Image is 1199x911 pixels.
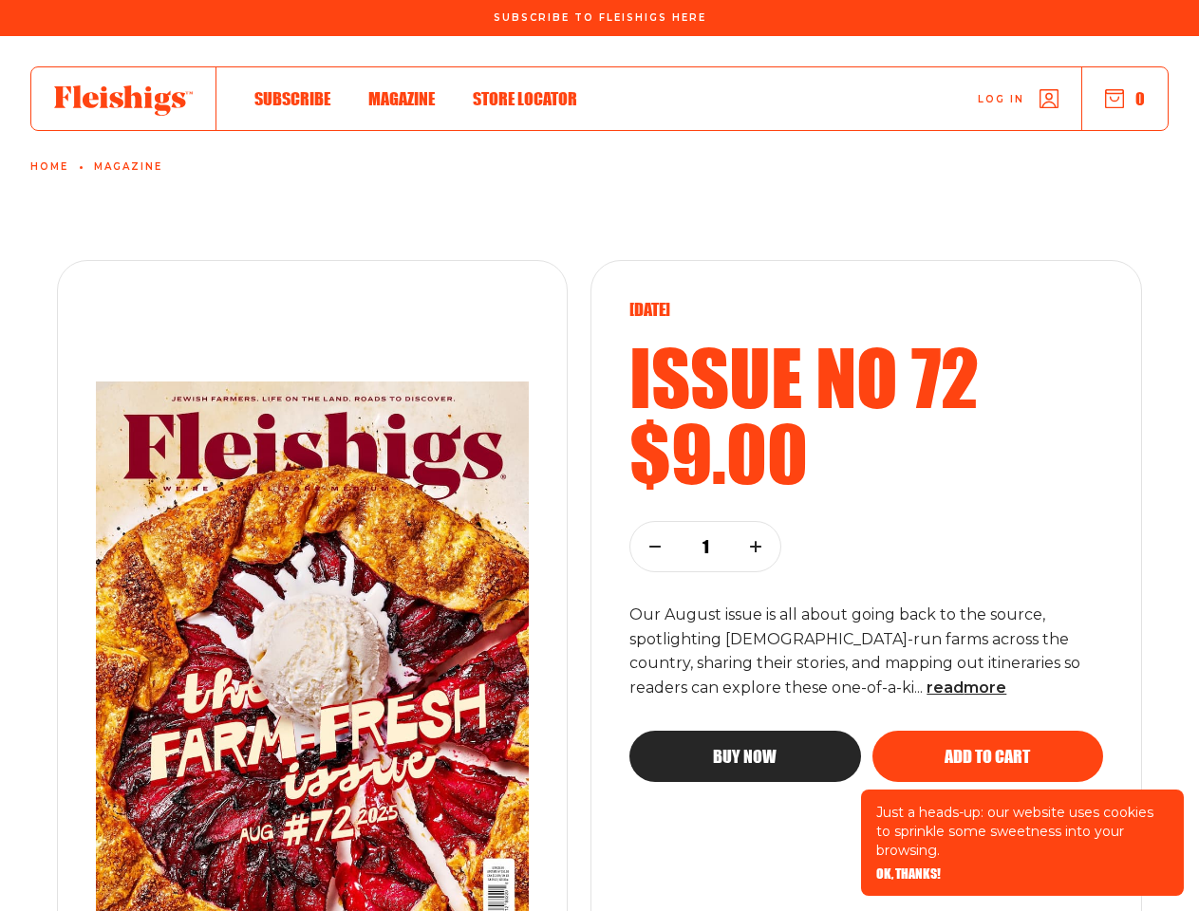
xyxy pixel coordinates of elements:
[629,603,1103,701] p: Our August issue is all about going back to the source, spotlighting [DEMOGRAPHIC_DATA]-run farms...
[473,88,577,109] span: Store locator
[876,803,1169,860] p: Just a heads-up: our website uses cookies to sprinkle some sweetness into your browsing.
[629,339,1103,415] h2: Issue no 72
[629,731,860,782] button: Buy now
[945,748,1030,765] span: Add to cart
[629,415,1103,491] h2: $9.00
[978,89,1058,108] a: Log in
[978,92,1024,106] span: Log in
[368,88,435,109] span: Magazine
[494,12,706,24] span: Subscribe To Fleishigs Here
[927,679,1006,697] span: read more
[713,748,777,765] span: Buy now
[254,88,330,109] span: Subscribe
[30,161,68,173] a: Home
[94,161,162,173] a: Magazine
[254,85,330,111] a: Subscribe
[490,12,710,22] a: Subscribe To Fleishigs Here
[473,85,577,111] a: Store locator
[876,867,941,881] button: OK, THANKS!
[368,85,435,111] a: Magazine
[693,536,718,557] p: 1
[872,731,1103,782] button: Add to cart
[629,299,1103,320] p: [DATE]
[1105,88,1145,109] button: 0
